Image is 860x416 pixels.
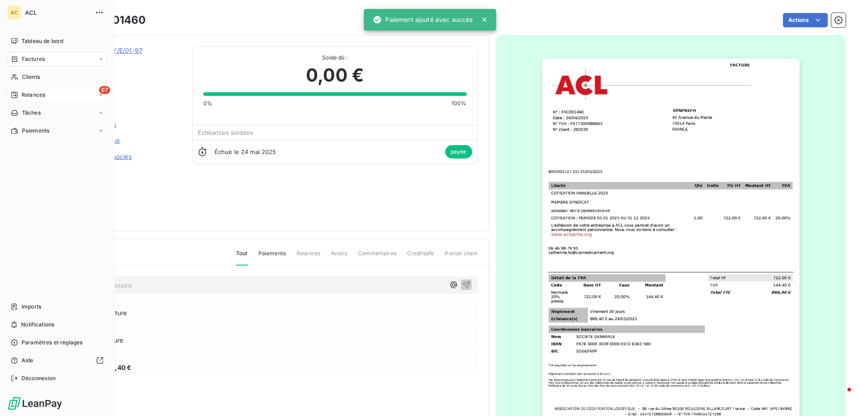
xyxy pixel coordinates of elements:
[203,99,212,107] span: 0%
[25,9,90,16] span: ACL
[358,249,396,265] span: Commentaires
[236,249,248,266] span: Tout
[215,148,276,155] span: Échue le 24 mai 2025
[830,386,851,407] iframe: Intercom live chat
[21,303,41,311] span: Imports
[22,73,40,81] span: Clients
[198,129,254,136] span: Échéances soldées
[21,321,54,329] span: Notifications
[7,396,63,411] img: Logo LeanPay
[7,5,21,20] div: AC
[783,13,828,27] button: Actions
[21,37,63,45] span: Tableau de bord
[373,12,473,28] div: Paiement ajouté avec succès
[103,363,131,372] span: 866,40 €
[445,249,477,265] span: Portail client
[407,249,434,265] span: Creditsafe
[21,339,82,347] span: Paramètres et réglages
[22,55,45,63] span: Factures
[99,86,110,94] span: 67
[306,62,364,89] span: 0,00 €
[258,249,286,265] span: Paiements
[7,353,107,368] a: Aide
[451,99,467,107] span: 100%
[203,54,467,62] span: Solde dû :
[22,127,49,135] span: Paiements
[297,249,320,265] span: Relances
[22,109,41,117] span: Tâches
[21,374,56,382] span: Déconnexion
[445,145,472,159] span: payée
[84,12,146,28] h3: FAC001460
[331,249,347,265] span: Avoirs
[21,356,34,365] span: Aide
[70,57,181,64] span: C0292030
[21,91,45,99] span: Relances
